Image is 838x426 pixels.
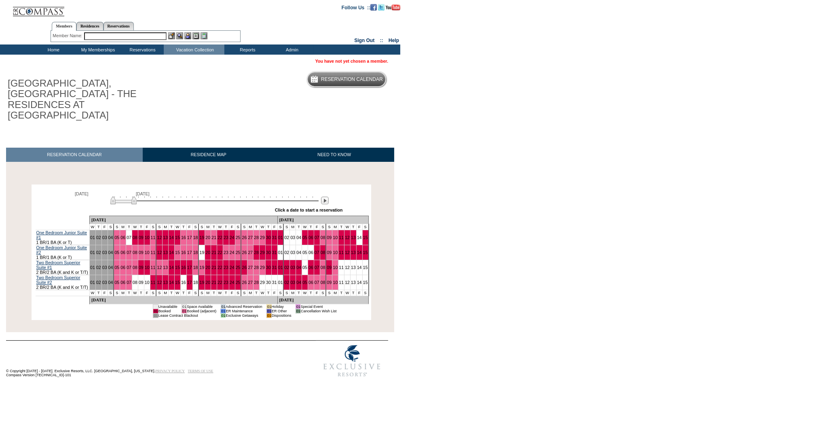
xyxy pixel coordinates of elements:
a: 04 [108,280,113,285]
a: 22 [217,235,222,240]
a: 21 [211,265,216,270]
a: 01 [90,280,95,285]
h5: Reservation Calendar [321,77,383,82]
a: 02 [284,250,289,255]
a: 29 [260,265,265,270]
a: 15 [363,250,368,255]
h1: [GEOGRAPHIC_DATA], [GEOGRAPHIC_DATA] - THE RESIDENCES AT [GEOGRAPHIC_DATA] [6,76,187,123]
a: 15 [175,235,180,240]
a: 11 [151,265,156,270]
a: 08 [133,280,137,285]
td: S [241,224,247,230]
a: 13 [351,265,356,270]
a: 14 [357,250,362,255]
a: RESIDENCE MAP [143,148,274,162]
td: S [108,224,114,230]
a: 07 [315,280,319,285]
a: RESERVATION CALENDAR [6,148,143,162]
td: F [271,224,277,230]
a: 28 [254,280,259,285]
a: 05 [302,265,307,270]
a: 10 [145,265,150,270]
td: T [338,224,344,230]
a: 19 [199,280,204,285]
td: W [132,290,138,296]
a: 25 [236,250,241,255]
a: 16 [181,250,186,255]
td: W [260,224,266,230]
a: TERMS OF USE [188,369,213,373]
td: F [101,224,108,230]
a: 03 [290,235,295,240]
a: 14 [357,280,362,285]
a: 14 [357,265,362,270]
td: S [156,224,162,230]
a: 08 [321,265,325,270]
a: 19 [199,265,204,270]
td: 1 BR/1 BA (K or T) [36,230,90,245]
a: 01 [90,235,95,240]
a: 02 [284,265,289,270]
a: 15 [175,280,180,285]
td: [DATE] [277,216,368,224]
a: 13 [163,265,168,270]
a: 09 [139,265,144,270]
td: S [150,224,156,230]
a: 19 [199,250,204,255]
a: 24 [230,235,234,240]
a: 06 [308,250,313,255]
td: My Memberships [75,45,119,55]
a: 08 [133,265,137,270]
td: T [253,224,260,230]
a: 17 [187,265,192,270]
a: 28 [254,235,259,240]
td: 2 BR/2 BA (K and K or T/T) [36,275,90,290]
td: M [205,224,211,230]
td: F [144,290,150,296]
span: :: [380,38,383,43]
td: S [150,290,156,296]
a: 07 [315,250,319,255]
td: M [120,290,126,296]
td: W [89,290,95,296]
a: 21 [211,280,216,285]
td: S [192,290,198,296]
a: 09 [327,280,331,285]
a: 08 [133,250,137,255]
td: F [229,224,235,230]
td: T [211,290,217,296]
a: 13 [351,235,356,240]
a: 07 [315,235,319,240]
a: 22 [217,280,222,285]
td: S [326,224,332,230]
a: Become our fan on Facebook [370,4,377,9]
img: Next [321,197,329,204]
a: 23 [224,235,228,240]
a: 26 [242,280,247,285]
td: M [163,224,169,230]
td: T [308,224,314,230]
a: PRIVACY POLICY [155,369,185,373]
td: S [277,224,283,230]
a: 10 [333,235,338,240]
a: 12 [157,250,162,255]
a: 01 [90,250,95,255]
a: 01 [278,280,283,285]
a: 05 [114,265,119,270]
a: 31 [272,235,277,240]
a: 05 [302,250,307,255]
a: 04 [296,250,301,255]
a: 03 [102,280,107,285]
a: 05 [114,250,119,255]
td: W [344,224,350,230]
a: 14 [169,235,174,240]
td: M [120,224,126,230]
a: 15 [363,235,368,240]
a: Residences [76,22,103,30]
a: 30 [266,265,271,270]
a: 26 [242,235,247,240]
a: 04 [108,250,113,255]
a: 29 [260,235,265,240]
td: F [186,290,192,296]
td: M [332,224,338,230]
